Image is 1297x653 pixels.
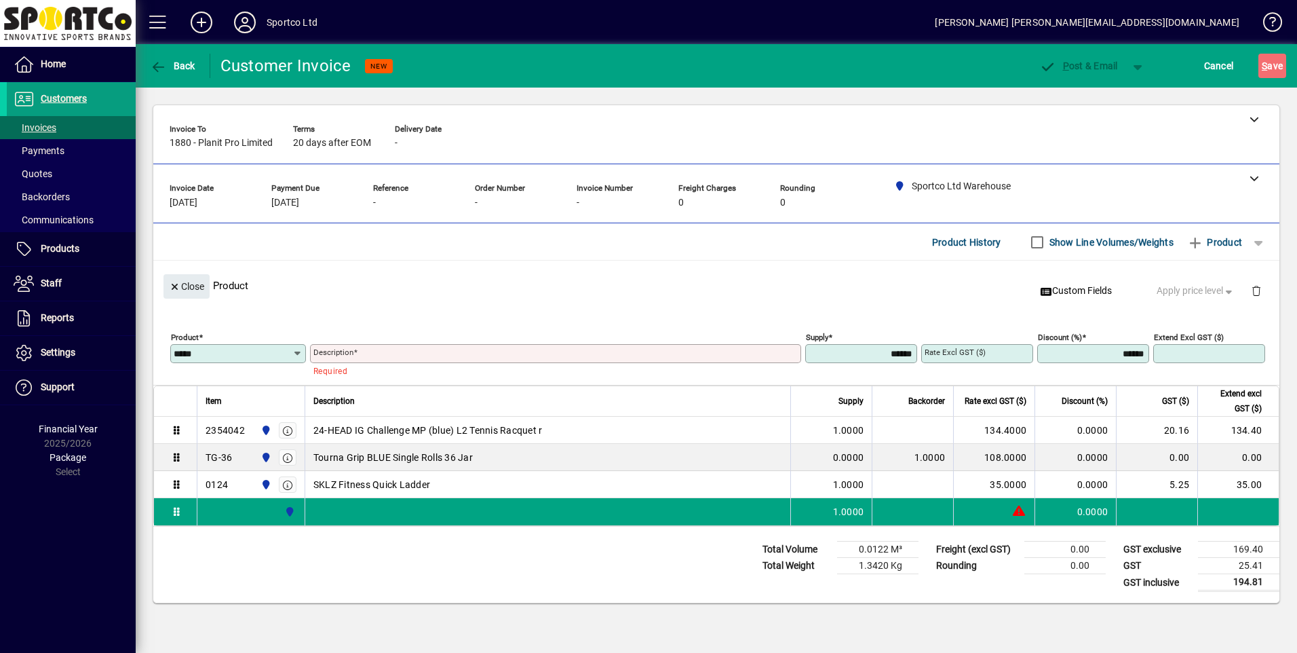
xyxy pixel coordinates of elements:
div: 35.0000 [962,478,1026,491]
div: Product [153,261,1279,310]
td: 0.00 [1116,444,1197,471]
td: 194.81 [1198,574,1279,591]
td: 0.0000 [1034,498,1116,525]
div: Sportco Ltd [267,12,317,33]
span: ave [1262,55,1283,77]
button: Save [1258,54,1286,78]
span: [DATE] [271,198,299,208]
span: Financial Year [39,424,98,434]
button: Close [163,274,210,299]
a: Settings [7,336,136,370]
td: 25.41 [1198,558,1279,574]
td: Total Weight [756,558,837,574]
span: - [475,198,478,208]
td: 169.40 [1198,542,1279,558]
span: Customers [41,93,87,104]
span: Backorders [14,191,70,202]
span: Reports [41,312,74,323]
a: Knowledge Base [1253,3,1280,47]
button: Add [180,10,223,35]
span: 1.0000 [833,424,864,437]
span: Cancel [1204,55,1234,77]
span: Sportco Ltd Warehouse [281,504,296,519]
span: Invoices [14,122,56,133]
span: Back [150,60,195,71]
button: Back [147,54,199,78]
td: GST exclusive [1117,542,1198,558]
mat-label: Rate excl GST ($) [925,348,986,357]
span: Home [41,58,66,69]
td: Total Volume [756,542,837,558]
mat-label: Extend excl GST ($) [1154,333,1224,342]
button: Profile [223,10,267,35]
label: Show Line Volumes/Weights [1047,236,1174,249]
td: 0.0122 M³ [837,542,918,558]
td: 0.00 [1024,542,1106,558]
mat-label: Product [171,333,199,342]
span: ost & Email [1039,60,1118,71]
button: Cancel [1201,54,1237,78]
span: Item [206,394,222,409]
span: Tourna Grip BLUE Single Rolls 36 Jar [313,451,473,464]
td: Freight (excl GST) [929,542,1024,558]
span: Settings [41,347,75,358]
span: - [577,198,579,208]
mat-label: Supply [806,333,828,342]
a: Products [7,232,136,266]
span: Backorder [908,394,945,409]
mat-label: Discount (%) [1038,333,1082,342]
button: Apply price level [1151,279,1241,303]
span: GST ($) [1162,394,1189,409]
a: Quotes [7,162,136,185]
span: Package [50,452,86,463]
mat-error: Required [313,363,790,377]
span: Sportco Ltd Warehouse [257,423,273,438]
span: Staff [41,278,62,288]
td: Rounding [929,558,1024,574]
span: SKLZ Fitness Quick Ladder [313,478,430,491]
button: Post & Email [1032,54,1125,78]
div: 0124 [206,478,228,491]
span: [DATE] [170,198,197,208]
td: GST inclusive [1117,574,1198,591]
a: Communications [7,208,136,231]
span: 0 [780,198,786,208]
span: Payments [14,145,64,156]
span: 1880 - Planit Pro Limited [170,138,273,149]
span: Discount (%) [1062,394,1108,409]
span: Products [41,243,79,254]
span: Support [41,381,75,392]
button: Custom Fields [1034,279,1117,303]
button: Delete [1240,274,1273,307]
span: Communications [14,214,94,225]
span: 0.0000 [833,451,864,464]
td: 0.0000 [1034,471,1116,498]
td: 0.00 [1197,444,1279,471]
span: NEW [370,62,387,71]
td: GST [1117,558,1198,574]
span: - [373,198,376,208]
span: Quotes [14,168,52,179]
td: 0.0000 [1034,444,1116,471]
div: 108.0000 [962,451,1026,464]
app-page-header-button: Back [136,54,210,78]
span: Sportco Ltd Warehouse [257,477,273,492]
div: Customer Invoice [220,55,351,77]
span: Rate excl GST ($) [965,394,1026,409]
td: 5.25 [1116,471,1197,498]
td: 20.16 [1116,417,1197,444]
td: 1.3420 Kg [837,558,918,574]
span: Apply price level [1157,284,1235,298]
div: 2354042 [206,424,245,437]
span: 1.0000 [833,505,864,519]
td: 0.0000 [1034,417,1116,444]
a: Reports [7,301,136,335]
td: 134.40 [1197,417,1279,444]
a: Home [7,48,136,81]
app-page-header-button: Delete [1240,284,1273,297]
span: 20 days after EOM [293,138,371,149]
td: 0.00 [1024,558,1106,574]
span: 0 [678,198,684,208]
span: 1.0000 [833,478,864,491]
span: Custom Fields [1040,284,1112,298]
